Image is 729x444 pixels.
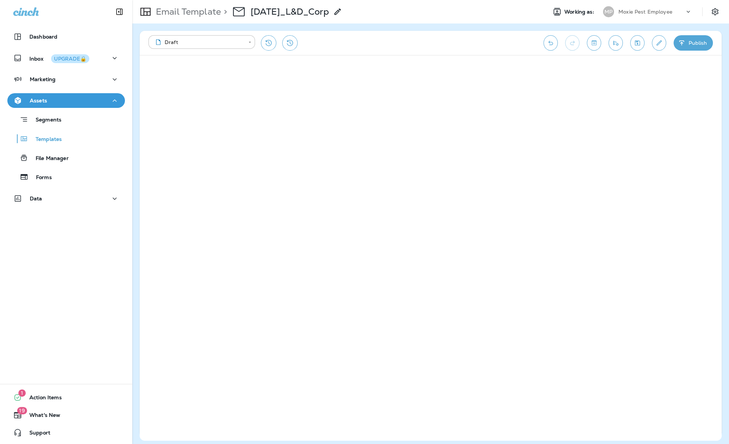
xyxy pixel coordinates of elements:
span: What's New [22,412,60,421]
button: View Changelog [282,35,298,51]
p: Marketing [30,76,55,82]
div: Draft [154,39,243,46]
button: UPGRADE🔒 [51,54,89,63]
button: Publish [674,35,713,51]
p: Segments [28,117,61,124]
div: UPGRADE🔒 [54,56,86,61]
p: File Manager [28,155,69,162]
button: 19What's New [7,408,125,422]
button: 1Action Items [7,390,125,405]
button: Collapse Sidebar [109,4,130,19]
button: InboxUPGRADE🔒 [7,51,125,65]
div: MP [603,6,614,17]
span: Support [22,430,50,438]
button: Forms [7,169,125,185]
p: Templates [28,136,62,143]
p: Forms [29,174,52,181]
p: Assets [30,98,47,103]
button: Assets [7,93,125,108]
span: Action Items [22,394,62,403]
div: August 2025_L&D_Corp [251,6,329,17]
button: Settings [708,5,722,18]
p: > [221,6,227,17]
span: 1 [18,389,26,397]
button: File Manager [7,150,125,165]
button: Edit details [652,35,666,51]
button: Templates [7,131,125,146]
p: Email Template [153,6,221,17]
button: Support [7,425,125,440]
button: Send test email [608,35,623,51]
button: Data [7,191,125,206]
span: 19 [17,407,27,414]
button: Toggle preview [587,35,601,51]
p: Moxie Pest Employee [618,9,672,15]
p: [DATE]_L&D_Corp [251,6,329,17]
p: Inbox [29,54,89,62]
p: Dashboard [29,34,57,40]
p: Data [30,196,42,201]
button: Marketing [7,72,125,87]
button: Dashboard [7,29,125,44]
button: Restore from previous version [261,35,276,51]
button: Segments [7,112,125,127]
button: Save [630,35,644,51]
button: Undo [543,35,558,51]
span: Working as: [564,9,596,15]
